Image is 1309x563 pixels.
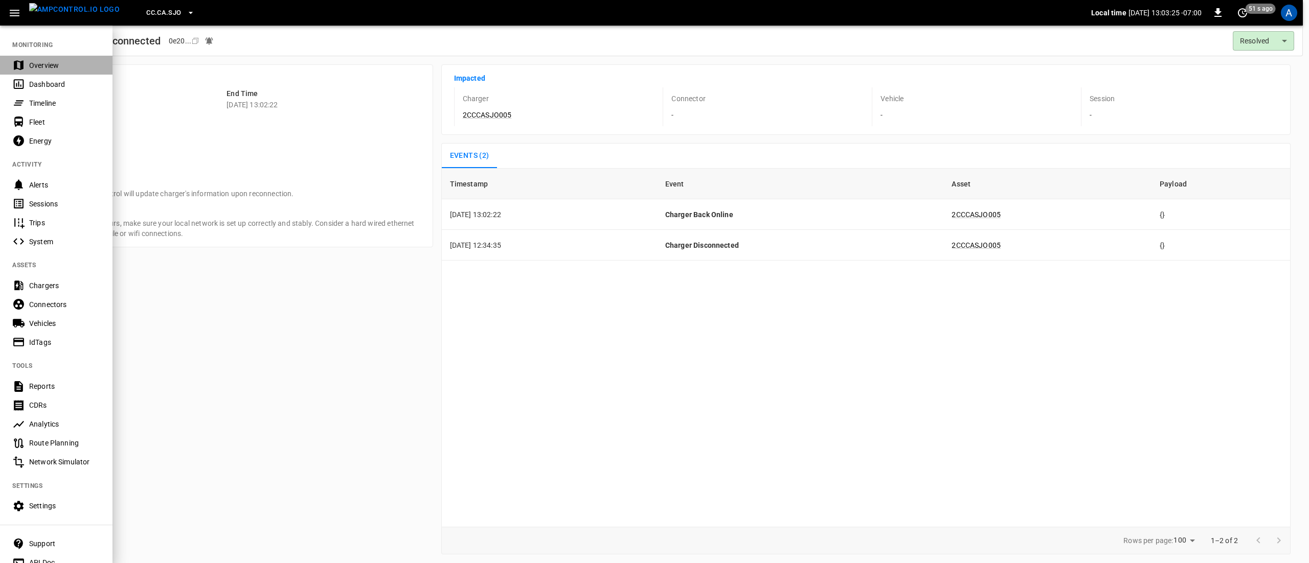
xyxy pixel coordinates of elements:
span: 51 s ago [1246,4,1276,14]
div: System [29,237,100,247]
div: Fleet [29,117,100,127]
p: [DATE] 13:03:25 -07:00 [1129,8,1202,18]
p: Local time [1091,8,1126,18]
div: Settings [29,501,100,511]
div: profile-icon [1281,5,1297,21]
div: CDRs [29,400,100,410]
div: Energy [29,136,100,146]
div: Chargers [29,280,100,291]
div: Network Simulator [29,457,100,467]
div: Analytics [29,419,100,429]
button: set refresh interval [1234,5,1251,21]
div: Connectors [29,299,100,310]
div: Reports [29,381,100,391]
div: Vehicles [29,318,100,329]
div: Overview [29,60,100,71]
div: Dashboard [29,79,100,89]
img: ampcontrol.io logo [29,3,120,16]
div: Route Planning [29,438,100,448]
div: Timeline [29,98,100,108]
div: Sessions [29,199,100,209]
div: Alerts [29,180,100,190]
div: Trips [29,218,100,228]
div: Support [29,538,100,549]
span: CC.CA.SJO [146,7,181,19]
div: IdTags [29,337,100,347]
